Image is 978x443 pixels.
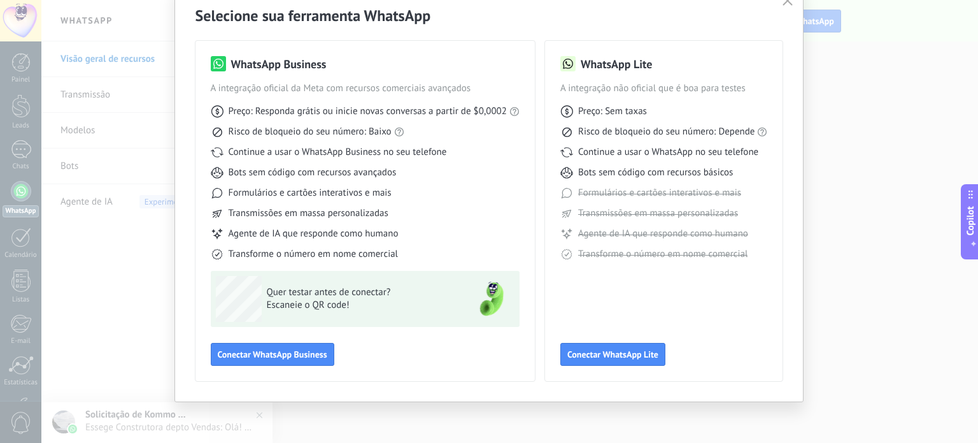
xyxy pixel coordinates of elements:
[578,207,738,220] span: Transmissões em massa personalizadas
[578,166,733,179] span: Bots sem código com recursos básicos
[218,350,327,359] span: Conectar WhatsApp Business
[211,82,520,95] span: A integração oficial da Meta com recursos comerciais avançados
[195,6,783,25] h2: Selecione sua ferramenta WhatsApp
[469,276,514,322] img: green-phone.png
[560,82,768,95] span: A integração não oficial que é boa para testes
[229,146,447,159] span: Continue a usar o WhatsApp Business no seu telefone
[964,206,977,235] span: Copilot
[229,187,392,200] span: Formulários e cartões interativos e mais
[578,105,647,118] span: Preço: Sem taxas
[578,126,755,138] span: Risco de bloqueio do seu número: Depende
[231,56,327,72] h3: WhatsApp Business
[229,126,392,138] span: Risco de bloqueio do seu número: Baixo
[267,299,453,312] span: Escaneie o QR code!
[567,350,658,359] span: Conectar WhatsApp Lite
[211,343,334,366] button: Conectar WhatsApp Business
[267,286,453,299] span: Quer testar antes de conectar?
[560,343,665,366] button: Conectar WhatsApp Lite
[578,228,748,240] span: Agente de IA que responde como humano
[578,146,758,159] span: Continue a usar o WhatsApp no seu telefone
[578,248,748,261] span: Transforme o número em nome comercial
[229,228,399,240] span: Agente de IA que responde como humano
[229,207,388,220] span: Transmissões em massa personalizadas
[229,105,507,118] span: Preço: Responda grátis ou inicie novas conversas a partir de $0,0002
[578,187,741,200] span: Formulários e cartões interativos e mais
[229,166,397,179] span: Bots sem código com recursos avançados
[581,56,652,72] h3: WhatsApp Lite
[229,248,398,261] span: Transforme o número em nome comercial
